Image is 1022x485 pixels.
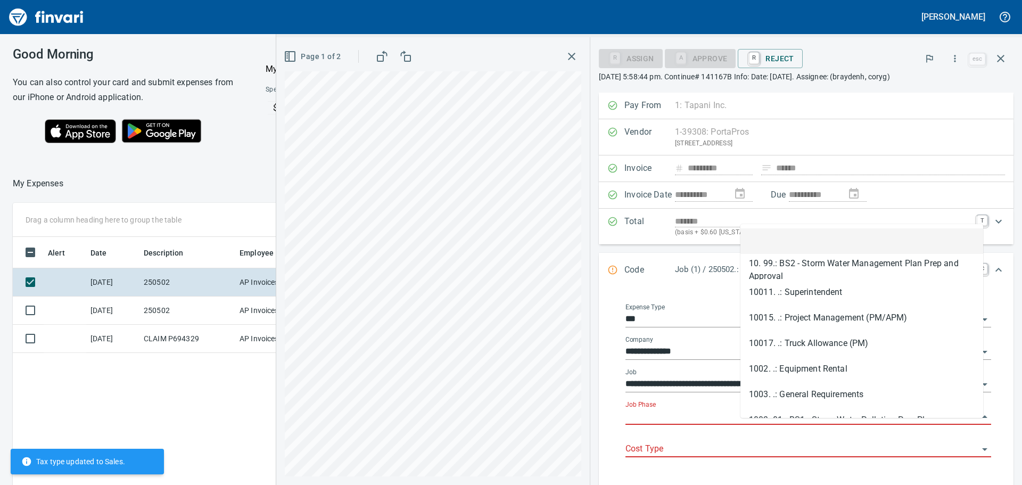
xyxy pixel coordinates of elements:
p: Job (1) / 250502.: [GEOGRAPHIC_DATA] at [PERSON_NAME][GEOGRAPHIC_DATA] [675,264,970,276]
td: 250502 [139,297,235,325]
td: AP Invoices [235,297,315,325]
td: [DATE] [86,325,139,353]
span: Tax type updated to Sales. [21,456,125,467]
td: 250502 [139,268,235,297]
span: Page 1 of 2 [286,50,341,63]
button: Open [977,312,992,327]
td: AP Invoices [235,268,315,297]
button: RReject [738,49,802,68]
p: [DATE] 5:58:44 pm. Continue# 141167B Info: Date: [DATE]. Assignee: (braydenh, coryg) [599,71,1013,82]
h5: [PERSON_NAME] [921,11,985,22]
label: Company [625,336,653,343]
label: Job [625,369,637,375]
p: My Card (···0555) [266,63,345,76]
td: AP Invoices [235,325,315,353]
div: Job Phase required [665,53,736,62]
img: Get it on Google Play [116,113,208,149]
p: Drag a column heading here to group the table [26,215,182,225]
li: 1002. .: Equipment Rental [740,356,983,382]
p: Online allowed [257,114,490,125]
p: My Expenses [13,177,63,190]
td: [DATE] [86,268,139,297]
a: T [977,215,987,226]
span: Date [90,246,107,259]
li: 10. 99.: BS2 - Storm Water Management Plan Prep and Approval [740,254,983,280]
label: Expense Type [625,304,665,310]
li: 10011. .: Superintendent [740,280,983,305]
nav: breadcrumb [13,177,63,190]
div: Assign [599,53,662,62]
span: Employee [240,246,274,259]
span: Description [144,246,184,259]
button: More [943,47,967,70]
h6: You can also control your card and submit expenses from our iPhone or Android application. [13,75,239,105]
button: [PERSON_NAME] [919,9,988,25]
span: Spend Limits (refreshed by [PERSON_NAME] 16 hours ago) [266,85,463,95]
h3: Good Morning [13,47,239,62]
a: esc [969,53,985,65]
span: Reject [746,50,794,68]
p: $4,000 / month [273,102,489,114]
button: Flag [918,47,941,70]
button: Page 1 of 2 [282,47,345,67]
span: Close invoice [967,46,1013,71]
td: [DATE] [86,297,139,325]
td: CLAIM P694329 [139,325,235,353]
li: 1003. .: General Requirements [740,382,983,407]
label: Job Phase [625,401,656,408]
span: Employee [240,246,287,259]
li: 1003. 01.: BS1 - Storm Water Pollution Prev Plan [740,407,983,433]
img: Download on the App Store [45,119,116,143]
button: Open [977,377,992,392]
li: 10015. .: Project Management (PM/APM) [740,305,983,331]
button: Close [977,409,992,424]
p: Code [624,264,675,277]
div: Expand [599,209,1013,244]
span: Alert [48,246,79,259]
span: Description [144,246,197,259]
button: Open [977,442,992,457]
a: R [749,52,759,64]
p: (basis + $0.60 [US_STATE] 6% tax) [675,227,970,238]
li: 10017. .: Truck Allowance (PM) [740,331,983,356]
div: Expand [599,253,1013,288]
p: Total [624,215,675,238]
span: Alert [48,246,65,259]
img: Finvari [6,4,86,30]
span: Date [90,246,121,259]
button: Open [977,344,992,359]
